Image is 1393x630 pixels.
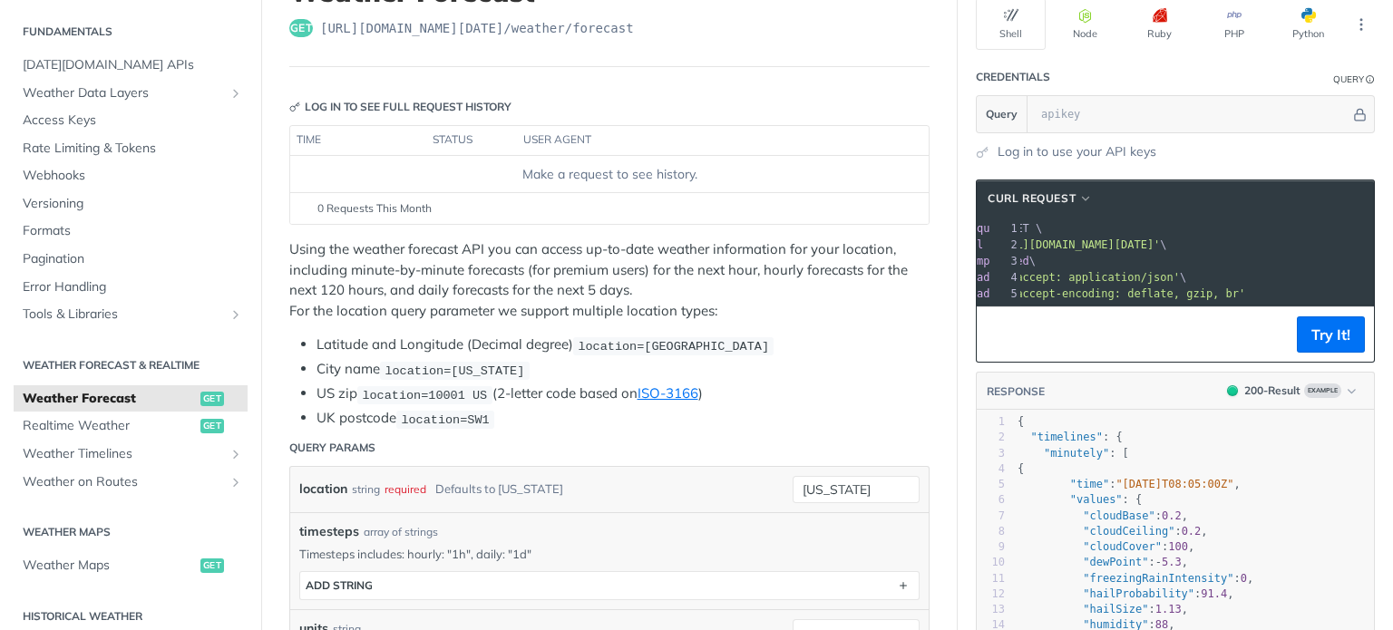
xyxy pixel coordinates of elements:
[23,278,243,296] span: Error Handling
[1018,587,1234,600] span: : ,
[989,220,1020,237] div: 1
[289,440,375,456] div: Query Params
[14,412,248,440] a: Realtime Weatherget
[1348,11,1375,38] button: More Languages
[977,446,1005,461] div: 3
[1009,271,1180,284] span: 'accept: application/json'
[14,80,248,107] a: Weather Data LayersShow subpages for Weather Data Layers
[14,357,248,373] h2: Weather Forecast & realtime
[1304,383,1341,398] span: Example
[976,69,1050,85] div: Credentials
[918,222,1042,235] span: GET \
[1070,493,1123,506] span: "values"
[989,237,1020,253] div: 2
[1032,96,1350,132] input: apikey
[23,195,243,213] span: Versioning
[229,86,243,101] button: Show subpages for Weather Data Layers
[23,111,243,130] span: Access Keys
[1366,75,1375,84] i: Information
[317,359,930,380] li: City name
[1333,73,1375,86] div: QueryInformation
[1009,287,1245,300] span: 'accept-encoding: deflate, gzip, br'
[977,96,1028,132] button: Query
[23,140,243,158] span: Rate Limiting & Tokens
[289,239,930,321] p: Using the weather forecast API you can access up-to-date weather information for your location, i...
[23,84,224,102] span: Weather Data Layers
[1018,493,1142,506] span: : {
[23,473,224,491] span: Weather on Routes
[977,602,1005,617] div: 13
[14,274,248,301] a: Error Handling
[289,102,300,112] svg: Key
[1083,603,1148,615] span: "hailSize"
[200,419,224,433] span: get
[1018,603,1188,615] span: : ,
[989,238,1160,251] span: '[URL][DOMAIN_NAME][DATE]'
[317,334,930,355] li: Latitude and Longitude (Decimal degree)
[1083,509,1154,522] span: "cloudBase"
[23,222,243,240] span: Formats
[1115,478,1233,490] span: "[DATE]T08:05:00Z"
[918,271,1186,284] span: \
[14,301,248,328] a: Tools & LibrariesShow subpages for Tools & Libraries
[229,307,243,322] button: Show subpages for Tools & Libraries
[23,417,196,435] span: Realtime Weather
[1070,478,1109,490] span: "time"
[918,255,1036,267] span: \
[1218,382,1365,400] button: 200200-ResultExample
[986,321,1011,348] button: Copy to clipboard
[297,165,921,184] div: Make a request to see history.
[1244,383,1300,399] div: 200 - Result
[14,246,248,273] a: Pagination
[977,430,1005,445] div: 2
[14,190,248,218] a: Versioning
[317,383,930,404] li: US zip (2-letter code based on )
[977,461,1005,477] div: 4
[14,524,248,540] h2: Weather Maps
[320,19,634,37] span: https://api.tomorrow.io/v4/weather/forecast
[986,106,1018,122] span: Query
[362,388,487,402] span: location=10001 US
[977,555,1005,570] div: 10
[317,408,930,429] li: UK postcode
[14,135,248,162] a: Rate Limiting & Tokens
[385,476,426,502] div: required
[23,445,224,463] span: Weather Timelines
[23,390,196,408] span: Weather Forecast
[289,99,511,115] div: Log in to see full request history
[1083,572,1233,585] span: "freezingRainIntensity"
[229,447,243,461] button: Show subpages for Weather Timelines
[1297,316,1365,353] button: Try It!
[14,218,248,245] a: Formats
[977,539,1005,555] div: 9
[977,477,1005,492] div: 5
[1018,431,1123,443] span: : {
[23,167,243,185] span: Webhooks
[14,469,248,496] a: Weather on RoutesShow subpages for Weather on Routes
[1241,572,1247,585] span: 0
[1018,478,1241,490] span: : ,
[14,52,248,79] a: [DATE][DOMAIN_NAME] APIs
[364,524,438,540] div: array of strings
[998,142,1156,161] a: Log in to use your API keys
[1162,509,1182,522] span: 0.2
[986,383,1046,401] button: RESPONSE
[977,524,1005,539] div: 8
[300,572,919,599] button: ADD string
[977,414,1005,430] div: 1
[517,126,892,155] th: user agent
[1018,509,1188,522] span: : ,
[14,608,248,625] h2: Historical Weather
[229,475,243,489] button: Show subpages for Weather on Routes
[1083,525,1174,538] span: "cloudCeiling"
[352,476,380,502] div: string
[1083,556,1148,568] span: "dewPoint"
[989,269,1020,286] div: 4
[1155,556,1162,568] span: -
[1018,462,1024,475] span: {
[1168,540,1188,553] span: 100
[1162,556,1182,568] span: 5.3
[638,384,698,402] a: ISO-3166
[981,189,1099,208] button: cURL Request
[1018,572,1253,585] span: : ,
